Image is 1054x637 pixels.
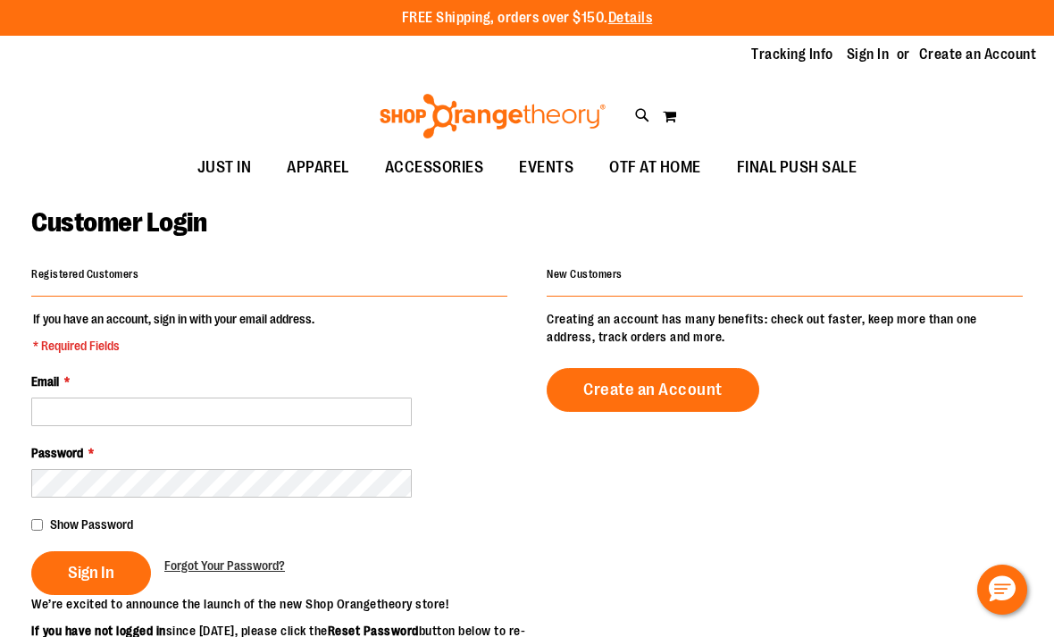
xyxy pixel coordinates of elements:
p: Creating an account has many benefits: check out faster, keep more than one address, track orders... [547,310,1023,346]
a: Create an Account [547,368,759,412]
span: FINAL PUSH SALE [737,147,857,188]
span: APPAREL [287,147,349,188]
span: Password [31,446,83,460]
span: Sign In [68,563,114,583]
img: Shop Orangetheory [377,94,608,138]
span: Email [31,374,59,389]
a: Details [608,10,653,26]
p: FREE Shipping, orders over $150. [402,8,653,29]
strong: Registered Customers [31,268,138,281]
button: Sign In [31,551,151,595]
span: Show Password [50,517,133,532]
span: JUST IN [197,147,252,188]
span: * Required Fields [33,337,314,355]
span: Create an Account [583,380,723,399]
a: Forgot Your Password? [164,557,285,574]
span: OTF AT HOME [609,147,701,188]
span: EVENTS [519,147,573,188]
p: We’re excited to announce the launch of the new Shop Orangetheory store! [31,595,527,613]
legend: If you have an account, sign in with your email address. [31,310,316,355]
span: Forgot Your Password? [164,558,285,573]
a: ACCESSORIES [367,147,502,189]
a: JUST IN [180,147,270,189]
button: Hello, have a question? Let’s chat. [977,565,1027,615]
a: Sign In [847,45,890,64]
a: Tracking Info [751,45,833,64]
span: ACCESSORIES [385,147,484,188]
a: EVENTS [501,147,591,189]
strong: New Customers [547,268,623,281]
a: Create an Account [919,45,1037,64]
a: APPAREL [269,147,367,189]
a: OTF AT HOME [591,147,719,189]
span: Customer Login [31,207,206,238]
a: FINAL PUSH SALE [719,147,875,189]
